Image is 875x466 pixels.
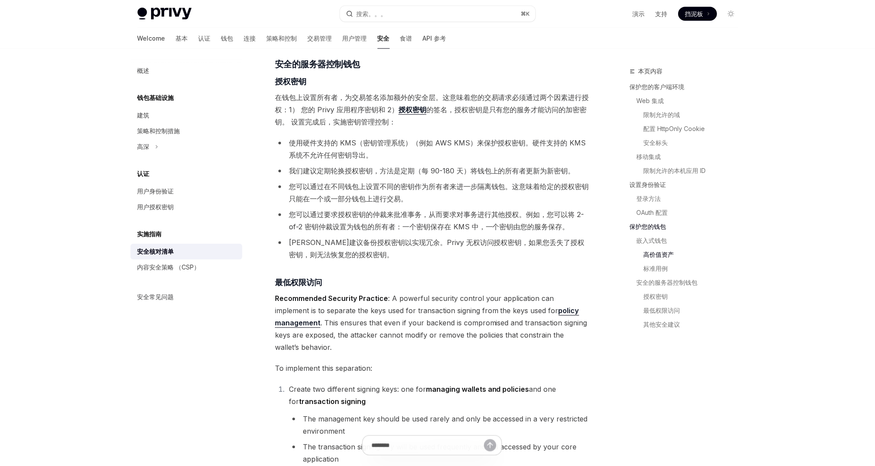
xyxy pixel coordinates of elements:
[521,10,530,17] font: ⌘ K
[275,92,590,128] span: 在钱包上设置所有者，为交易签名添加额外的安全层。这意味着您的交易请求必须通过两个因素进行授权：1） 您的 Privy 应用程序密钥和 2） 的签名，授权密钥是只有您的服务才能访问的加密密钥。 设...
[130,123,242,139] a: 策略和控制措施
[377,28,390,49] a: 安全
[644,262,745,276] a: 标准用例
[484,439,496,452] button: 发送消息
[630,178,745,192] a: 设置身份验证
[633,10,645,18] a: 演示
[267,28,297,49] a: 策略和控制
[221,34,233,43] font: 钱包
[644,290,745,304] a: 授权密钥
[275,237,590,261] li: [PERSON_NAME]建议备份授权密钥以实现冗余。Privy 无权访问授权密钥，如果您丢失了授权密钥，则无法恢复您的授权密钥。
[137,169,150,179] h5: 认证
[137,229,162,239] h5: 实施指南
[137,110,150,121] div: 建筑
[130,259,242,275] a: 内容安全策略 （CSP）
[398,106,426,115] a: 授权密钥
[275,181,590,205] li: 您可以通过在不同钱包上设置不同的密钥作为所有者来进一步隔离钱包。这意味着给定的授权密钥只能在一个或一部分钱包上进行交易。
[137,142,150,152] div: 高深
[724,7,738,21] button: 切换深色模式
[199,34,211,43] font: 认证
[137,262,200,273] div: 内容安全策略 （CSP）
[644,304,745,318] a: 最低权限访问
[244,28,256,49] a: 连接
[685,10,703,18] span: 挡泥板
[176,28,188,49] a: 基本
[137,186,174,197] div: 用户身份验证
[308,34,332,43] font: 交易管理
[340,6,535,22] button: 搜索。。。⌘K
[275,59,360,71] span: 安全的服务器控制钱包
[644,122,745,136] a: 配置 HttpOnly Cookie
[423,34,446,43] font: API 参考
[137,93,174,103] h5: 钱包基础设施
[637,150,745,164] a: 移动集成
[289,385,556,406] span: Create two different signing keys: one for and one for
[637,234,745,248] a: 嵌入式钱包
[655,10,668,18] a: 支持
[275,362,590,375] span: To implement this separation:
[137,34,165,43] font: Welcome
[678,7,717,21] a: 挡泥板
[630,80,745,94] a: 保护您的客户端环境
[199,28,211,49] a: 认证
[267,34,297,43] font: 策略和控制
[275,165,590,177] li: 我们建议定期轮换授权密钥，方法是定期（每 90-180 天）将钱包上的所有者更新为新密钥。
[137,202,174,212] div: 用户授权密钥
[176,34,188,43] font: 基本
[137,66,150,76] div: 概述
[137,292,174,302] div: 安全常见问题
[275,294,388,303] strong: Recommended Security Practice
[130,183,242,199] a: 用户身份验证
[130,199,242,215] a: 用户授权密钥
[130,63,242,79] a: 概述
[357,9,387,19] div: 搜索。。。
[637,94,745,108] a: Web 集成
[137,246,174,257] div: 安全核对清单
[244,34,256,43] font: 连接
[299,397,366,406] strong: transaction signing
[275,137,590,162] li: 使用硬件支持的 KMS（密钥管理系统）（例如 AWS KMS）来保护授权密钥。硬件支持的 KMS 系统不允许任何密钥导出。
[343,34,367,43] font: 用户管理
[221,28,233,49] a: 钱包
[343,28,367,49] a: 用户管理
[400,28,412,49] a: 食谱
[426,385,529,394] strong: managing wallets and policies
[630,220,745,234] a: 保护您的钱包
[130,107,242,123] a: 建筑
[644,108,745,122] a: 限制允许的域
[637,192,745,206] a: 登录方法
[638,66,663,77] span: 本页内容
[137,126,180,136] div: 策略和控制措施
[275,293,590,354] span: : A powerful security control your application can implement is to separate the keys used for tra...
[137,8,192,20] img: 灯光标志
[137,28,165,49] a: Welcome
[423,28,446,49] a: API 参考
[377,34,390,43] font: 安全
[644,136,745,150] a: 安全标头
[644,164,745,178] a: 限制允许的本机应用 ID
[130,244,242,259] a: 安全核对清单
[644,318,745,332] a: 其他安全建议
[275,76,306,88] span: 授权密钥
[275,277,322,289] span: 最低权限访问
[275,209,590,233] li: 您可以通过要求授权密钥的仲裁来批准事务，从而要求对事务进行其他授权。例如，您可以将 2-of-2 密钥仲裁设置为钱包的所有者：一个密钥保存在 KMS 中，一个密钥由您的服务保存。
[637,276,745,290] a: 安全的服务器控制钱包
[637,206,745,220] a: OAuth 配置
[289,413,590,438] li: The management key should be used rarely and only be accessed in a very restricted environment
[400,34,412,43] font: 食谱
[130,289,242,305] a: 安全常见问题
[275,307,579,328] a: policy management
[644,248,745,262] a: 高价值资产
[308,28,332,49] a: 交易管理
